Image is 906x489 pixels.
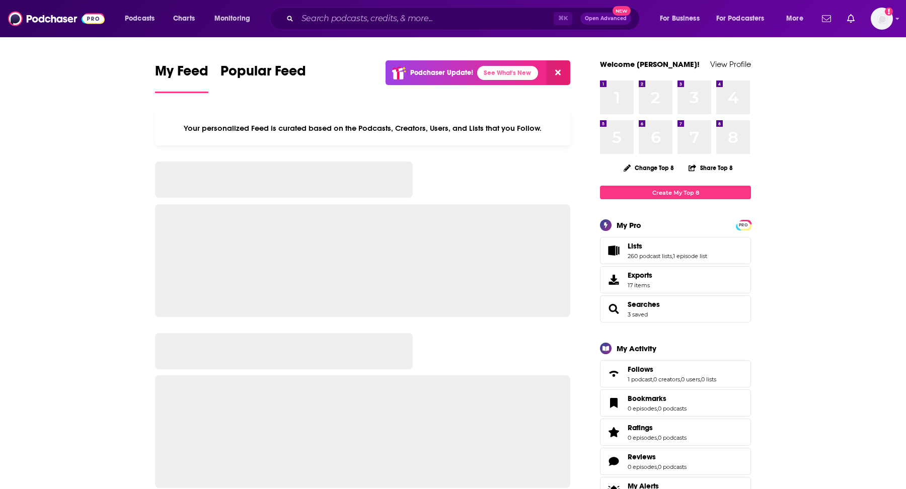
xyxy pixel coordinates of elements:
a: Bookmarks [603,396,624,410]
a: Popular Feed [220,62,306,93]
a: My Feed [155,62,208,93]
span: PRO [737,221,749,229]
span: Bookmarks [600,389,751,417]
div: My Activity [617,344,656,353]
span: , [700,376,701,383]
span: Exports [628,271,652,280]
span: Charts [173,12,195,26]
span: , [672,253,673,260]
span: ⌘ K [554,12,572,25]
a: 0 creators [653,376,680,383]
a: 0 users [681,376,700,383]
a: Follows [628,365,716,374]
span: Follows [628,365,653,374]
a: Searches [628,300,660,309]
span: Ratings [600,419,751,446]
a: Ratings [628,423,687,432]
span: , [680,376,681,383]
span: Ratings [628,423,653,432]
span: For Podcasters [716,12,765,26]
img: Podchaser - Follow, Share and Rate Podcasts [8,9,105,28]
a: Searches [603,302,624,316]
a: 260 podcast lists [628,253,672,260]
span: Reviews [600,448,751,475]
span: Logged in as TeemsPR [871,8,893,30]
input: Search podcasts, credits, & more... [297,11,554,27]
a: Bookmarks [628,394,687,403]
span: Podcasts [125,12,155,26]
span: , [657,463,658,470]
div: Search podcasts, credits, & more... [279,7,649,30]
button: Open AdvancedNew [580,13,631,25]
button: open menu [118,11,168,27]
span: My Feed [155,62,208,86]
span: Follows [600,360,751,387]
span: For Business [660,12,700,26]
button: Change Top 8 [618,161,680,174]
a: 0 episodes [628,405,657,412]
span: Bookmarks [628,394,666,403]
a: Ratings [603,425,624,439]
span: Monitoring [214,12,250,26]
a: PRO [737,221,749,228]
span: Exports [603,273,624,287]
a: 0 episodes [628,463,657,470]
a: 1 episode list [673,253,707,260]
span: More [786,12,803,26]
a: See What's New [477,66,538,80]
span: Reviews [628,452,656,461]
a: View Profile [710,59,751,69]
a: Lists [628,241,707,251]
span: Lists [628,241,642,251]
div: My Pro [617,220,641,230]
a: Lists [603,243,624,258]
a: Exports [600,266,751,293]
a: 0 podcasts [658,434,687,441]
span: Lists [600,237,751,264]
a: 3 saved [628,311,648,318]
svg: Add a profile image [885,8,893,16]
span: Popular Feed [220,62,306,86]
a: Create My Top 8 [600,186,751,199]
a: Follows [603,367,624,381]
a: 0 podcasts [658,463,687,470]
a: Show notifications dropdown [843,10,859,27]
button: Share Top 8 [688,158,733,178]
div: Your personalized Feed is curated based on the Podcasts, Creators, Users, and Lists that you Follow. [155,111,570,145]
span: , [657,405,658,412]
a: Welcome [PERSON_NAME]! [600,59,700,69]
button: open menu [710,11,779,27]
span: , [657,434,658,441]
a: 0 episodes [628,434,657,441]
span: , [652,376,653,383]
button: Show profile menu [871,8,893,30]
span: 17 items [628,282,652,289]
a: 1 podcast [628,376,652,383]
a: Charts [167,11,201,27]
span: Open Advanced [585,16,627,21]
a: Show notifications dropdown [818,10,835,27]
span: New [613,6,631,16]
a: 0 podcasts [658,405,687,412]
img: User Profile [871,8,893,30]
button: open menu [653,11,712,27]
a: Reviews [603,454,624,468]
a: 0 lists [701,376,716,383]
button: open menu [779,11,816,27]
a: Reviews [628,452,687,461]
button: open menu [207,11,263,27]
p: Podchaser Update! [410,68,473,77]
span: Searches [600,295,751,322]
